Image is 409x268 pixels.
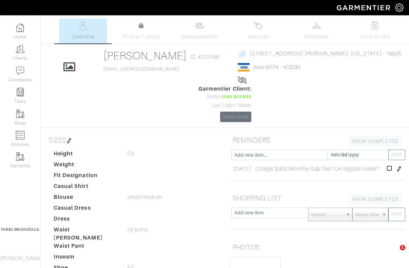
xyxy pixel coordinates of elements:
[400,245,405,250] span: 1
[181,33,218,41] span: Measurements
[396,166,402,172] img: pen-cf24a1663064a2ec1b9c1bd2387e9de7a2fa800b781884d57f21acf72779bad2.png
[16,66,24,75] img: comment-icon-a0a6a9ef722e966f86d9cbdc48e553b5cf19dbc54f86b18d962a5391bc8f6eb6.png
[195,21,204,30] img: measurements-466bbee1fd09ba9460f595b01e5d73f9e2bff037440d3c8f018324cb6cdf7a4a.svg
[234,19,282,43] a: Invoices
[48,242,122,253] dt: Waist Pant
[46,133,220,147] h5: SIZES
[230,241,404,254] h5: PHOTOS
[388,150,405,160] button: SAVE
[333,2,395,14] img: garmentier-logo-header-white-b43fb05a5012e4ada735d5af1a66efaba907eab6374d6393d1fbf88cb4ef424d.png
[312,21,321,30] img: wardrobe-487a4870c1b7c33e795ec22d11cfc2ed9d08956e64fb3008fe2437562e282088.svg
[127,150,134,158] span: 5'3
[231,150,328,160] input: Add new item...
[16,131,24,139] img: orders-icon-0abe47150d42831381b5fb84f609e132dff9fe21cb692f30cb5eec754e2cba89.png
[388,208,405,221] button: SAVE
[386,245,402,261] iframe: Intercom live chat
[118,22,165,41] a: Product Library
[16,45,24,53] img: clients-icon-6bae9207a08558b7cb47a8932f037763ab4055f8c8b6bfacd5dc20c3e0201464.png
[16,23,24,32] img: dashboard-icon-dbcd8f5a0b271acd01030246c82b418ddd0df26cd7fceb0bd07c9910d44c42f6.png
[254,21,262,30] img: orders-27d20c2124de7fd6de4e0e44c1d41de31381a507db9b33961299e4e07d508b8c.svg
[59,19,107,43] a: Overview
[48,171,122,182] dt: Fit Designation
[198,102,251,109] div: Last Login: Never
[238,49,402,58] a: [STREET_ADDRESS] [PERSON_NAME], [US_STATE] - 19025
[395,3,404,12] img: gear-icon-white-bd11855cb880d31180b6d7d6211b90ccbf57a29d726f0c71d8c61bd08dd39cc2.png
[48,160,122,171] dt: Weight
[355,208,379,222] span: Needs Now
[248,33,269,41] span: Invoices
[371,21,379,30] img: todo-9ac3debb85659649dc8f770b8b6100bb5dab4b48dedcbae339e5042a72dfd3cc.svg
[16,152,24,161] img: garments-icon-b7da505a4dc4fd61783c78ac3ca0ef83fa9d6f193b1c9dc38574b1d14d53ca28.png
[360,33,390,41] span: Look Books
[349,194,401,205] a: SHOW COMPLETED
[72,33,94,41] span: Overview
[48,204,122,215] dt: Casual Dress
[222,93,251,100] span: Has access
[48,253,122,264] dt: Inseam
[16,88,24,96] img: reminder-icon-8004d30b9f0a5d33ae49ab947aed9ed385cf756f9e5892f1edd6e32f2345188e.png
[190,53,220,61] span: ID: #237596
[103,50,187,62] a: [PERSON_NAME]
[198,85,251,93] span: Garmentier Client:
[66,138,72,143] img: pen-cf24a1663064a2ec1b9c1bd2387e9de7a2fa800b781884d57f21acf72779bad2.png
[48,193,122,204] dt: Blouse
[254,64,300,70] a: xxxx-9174 - 4/2030
[220,112,251,122] a: Send Invite
[48,226,122,242] dt: Waist [PERSON_NAME]
[230,133,404,147] h5: REMINDERS
[349,136,401,147] a: SHOW COMPLETED
[351,19,398,43] a: Look Books
[231,208,309,218] input: Add new item
[293,19,340,43] a: Wardrobe
[48,215,122,226] dt: Dress
[103,67,179,72] a: [EMAIL_ADDRESS][DOMAIN_NAME]
[198,93,251,100] div: Status:
[16,110,24,118] img: garments-icon-b7da505a4dc4fd61783c78ac3ca0ef83fa9d6f193b1c9dc38574b1d14d53ca28.png
[127,193,163,201] span: small/medium
[122,33,160,41] span: Product Library
[304,33,329,41] span: Wardrobe
[79,21,87,30] img: basicinfo-40fd8af6dae0f16599ec9e87c0ef1c0a1fdea2edbe929e3d69a839185d80c458.svg
[233,165,251,173] span: [DATE]
[250,51,402,57] span: [STREET_ADDRESS] [PERSON_NAME], [US_STATE] - 19025
[127,226,148,234] span: 29 jeans
[230,191,404,205] h5: SHOPPING LIST
[255,165,380,173] span: Charge $300 Monthly Sub Fee? On regular roster?
[238,63,250,72] img: visa-934b35602734be37eb7d5d7e5dbcd2044c359bf20a24dc3361ca3fa54326a8a7.png
[311,208,343,222] span: Retailer
[176,19,224,43] a: Measurements
[48,182,122,193] dt: Casual Shirt
[48,150,122,160] dt: Height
